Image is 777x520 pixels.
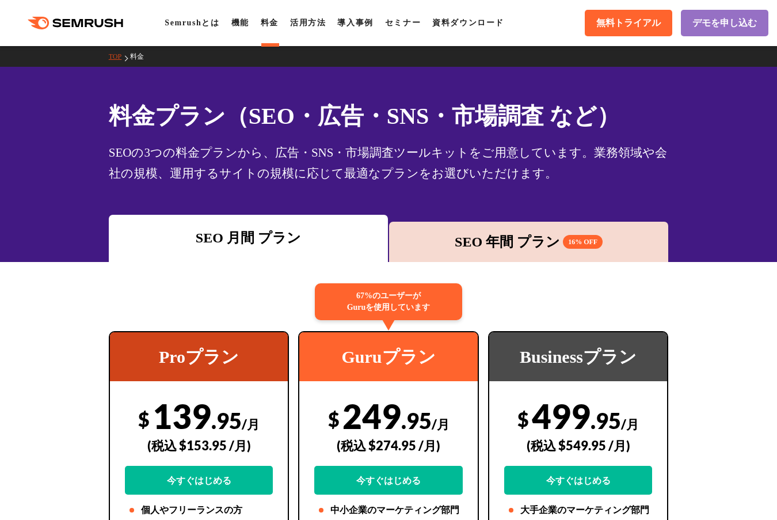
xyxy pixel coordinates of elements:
a: Semrushとは [165,18,219,27]
span: .95 [211,407,242,434]
a: 今すぐはじめる [125,466,273,495]
h1: 料金プラン（SEO・広告・SNS・市場調査 など） [109,99,669,133]
a: 今すぐはじめる [314,466,463,495]
span: /月 [621,416,639,432]
a: 活用方法 [290,18,326,27]
a: TOP [109,52,130,60]
span: 16% OFF [563,235,603,249]
a: 料金 [261,18,279,27]
li: 大手企業のマーケティング部門 [504,503,653,517]
div: SEO 月間 プラン [115,227,382,248]
div: (税込 $153.95 /月) [125,425,273,466]
div: 249 [314,396,463,495]
span: 無料トライアル [596,17,661,29]
div: Guruプラン [299,332,478,381]
a: 今すぐはじめる [504,466,653,495]
a: デモを申し込む [681,10,768,36]
a: 導入事例 [337,18,373,27]
a: セミナー [385,18,421,27]
div: 67%のユーザーが Guruを使用しています [315,283,462,320]
span: .95 [591,407,621,434]
span: .95 [401,407,432,434]
span: /月 [242,416,260,432]
a: 機能 [231,18,249,27]
div: (税込 $274.95 /月) [314,425,463,466]
span: /月 [432,416,450,432]
span: $ [138,407,150,431]
span: $ [328,407,340,431]
span: デモを申し込む [692,17,757,29]
div: (税込 $549.95 /月) [504,425,653,466]
div: 499 [504,396,653,495]
div: Businessプラン [489,332,668,381]
div: 139 [125,396,273,495]
a: 無料トライアル [585,10,672,36]
span: $ [517,407,529,431]
a: 料金 [130,52,153,60]
li: 個人やフリーランスの方 [125,503,273,517]
div: SEOの3つの料金プランから、広告・SNS・市場調査ツールキットをご用意しています。業務領域や会社の規模、運用するサイトの規模に応じて最適なプランをお選びいただけます。 [109,142,669,184]
a: 資料ダウンロード [432,18,504,27]
div: Proプラン [110,332,288,381]
div: SEO 年間 プラン [395,231,662,252]
li: 中小企業のマーケティング部門 [314,503,463,517]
